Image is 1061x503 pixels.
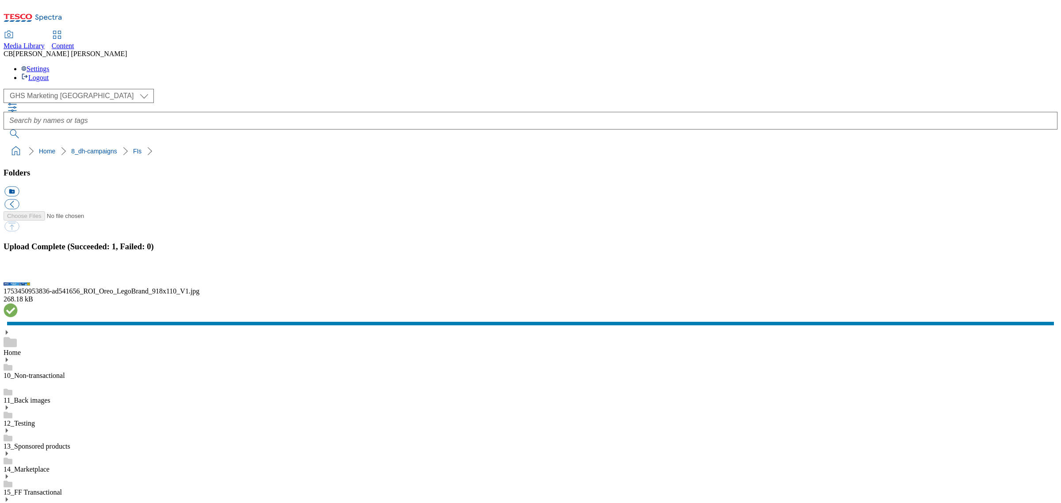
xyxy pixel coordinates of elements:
div: 1753450953836-ad541656_ROI_Oreo_LegoBrand_918x110_V1.jpg [4,287,1057,295]
a: Content [52,31,74,50]
span: CB [4,50,13,57]
div: 268.18 kB [4,295,1057,303]
h3: Folders [4,168,1057,178]
a: 11_Back images [4,396,50,404]
a: 15_FF Transactional [4,488,62,496]
a: Home [39,148,55,155]
a: home [9,144,23,158]
a: Home [4,349,21,356]
a: 13_Sponsored products [4,442,70,450]
a: 14_Marketplace [4,465,50,473]
a: 12_Testing [4,419,35,427]
a: 8_dh-campaigns [71,148,117,155]
a: Logout [21,74,49,81]
a: Settings [21,65,50,72]
a: Media Library [4,31,45,50]
nav: breadcrumb [4,143,1057,160]
a: FIs [133,148,141,155]
h3: Upload Complete (Succeeded: 1, Failed: 0) [4,242,1057,251]
a: 10_Non-transactional [4,372,65,379]
input: Search by names or tags [4,112,1057,130]
span: [PERSON_NAME] [PERSON_NAME] [13,50,127,57]
img: preview [4,282,30,286]
span: Content [52,42,74,50]
span: Media Library [4,42,45,50]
